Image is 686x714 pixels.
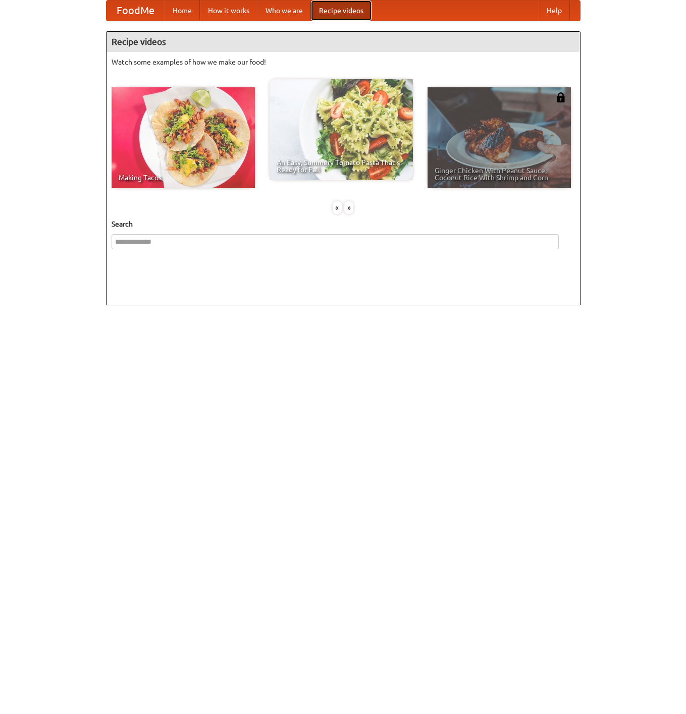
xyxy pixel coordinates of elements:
h5: Search [112,219,575,229]
a: Home [165,1,200,21]
a: An Easy, Summery Tomato Pasta That's Ready for Fall [270,79,413,180]
a: Recipe videos [311,1,372,21]
img: 483408.png [556,92,566,102]
div: « [333,201,342,214]
a: Making Tacos [112,87,255,188]
a: FoodMe [107,1,165,21]
span: An Easy, Summery Tomato Pasta That's Ready for Fall [277,159,406,173]
a: Help [539,1,570,21]
h4: Recipe videos [107,32,580,52]
div: » [344,201,353,214]
span: Making Tacos [119,174,248,181]
p: Watch some examples of how we make our food! [112,57,575,67]
a: Who we are [257,1,311,21]
a: How it works [200,1,257,21]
